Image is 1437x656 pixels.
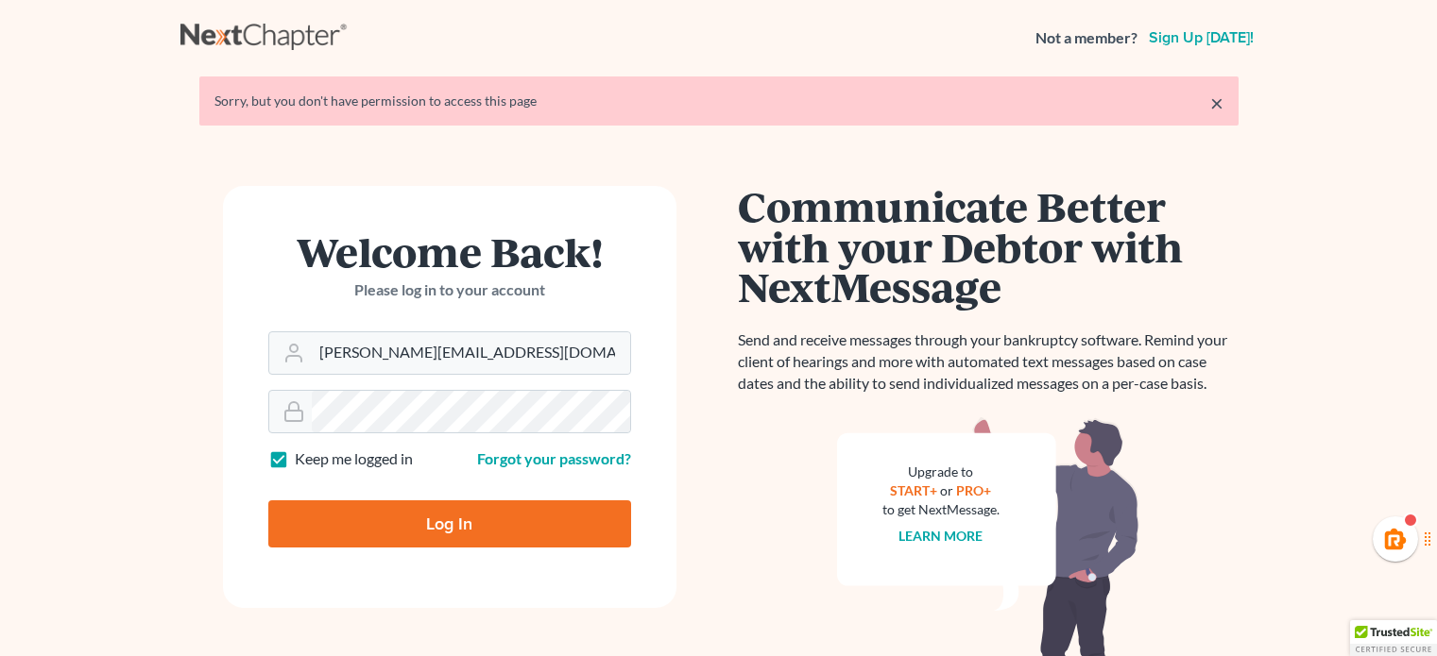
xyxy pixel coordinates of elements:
input: Log In [268,500,631,547]
span: or [940,482,953,498]
a: Sign up [DATE]! [1145,30,1257,45]
label: Keep me logged in [295,448,413,470]
a: × [1210,92,1223,114]
div: to get NextMessage. [882,500,1000,519]
input: Email Address [312,332,630,374]
h1: Communicate Better with your Debtor with NextMessage [738,186,1239,307]
strong: Not a member? [1035,27,1138,49]
div: Upgrade to [882,463,1000,481]
h1: Welcome Back! [268,231,631,272]
div: TrustedSite Certified [1350,620,1437,656]
p: Send and receive messages through your bankruptcy software. Remind your client of hearings and mo... [738,329,1239,395]
a: PRO+ [956,482,991,498]
a: Learn more [898,528,983,544]
p: Please log in to your account [268,279,631,301]
div: Sorry, but you don't have permission to access this page [214,92,1223,110]
a: START+ [890,482,937,498]
a: Forgot your password? [477,449,631,467]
